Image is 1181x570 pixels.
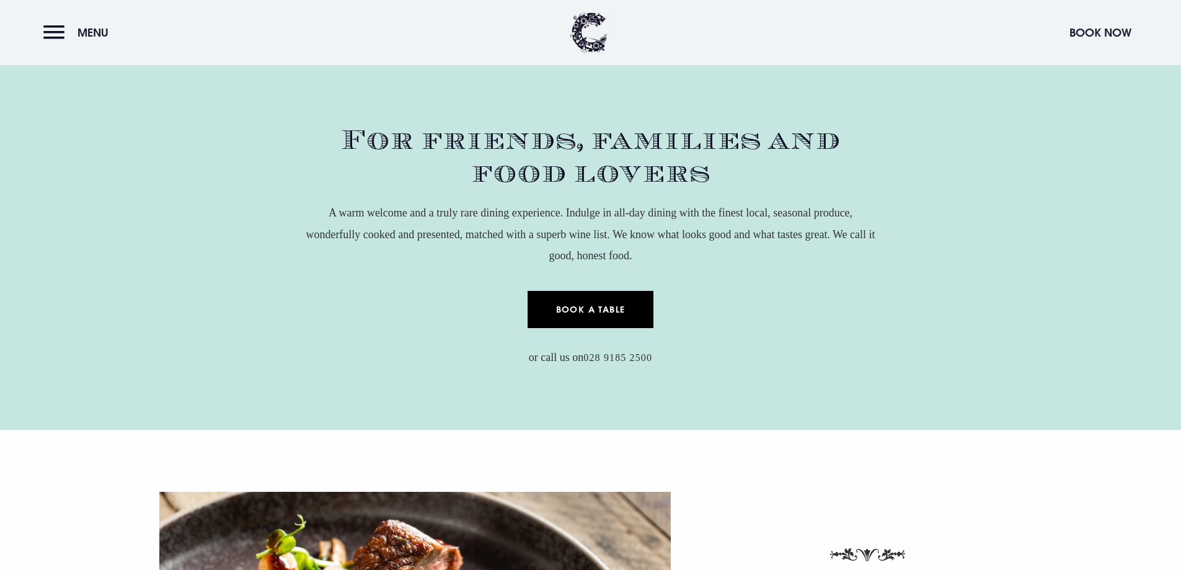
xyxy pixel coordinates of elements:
span: Menu [77,25,108,40]
p: A warm welcome and a truly rare dining experience. Indulge in all-day dining with the finest loca... [306,202,876,266]
h2: For friends, families and food lovers [306,124,876,190]
button: Book Now [1063,19,1138,46]
a: Book a Table [528,291,653,328]
a: 028 9185 2500 [583,352,652,364]
p: or call us on [306,347,876,368]
button: Menu [43,19,115,46]
img: Clandeboye Lodge [570,12,608,53]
